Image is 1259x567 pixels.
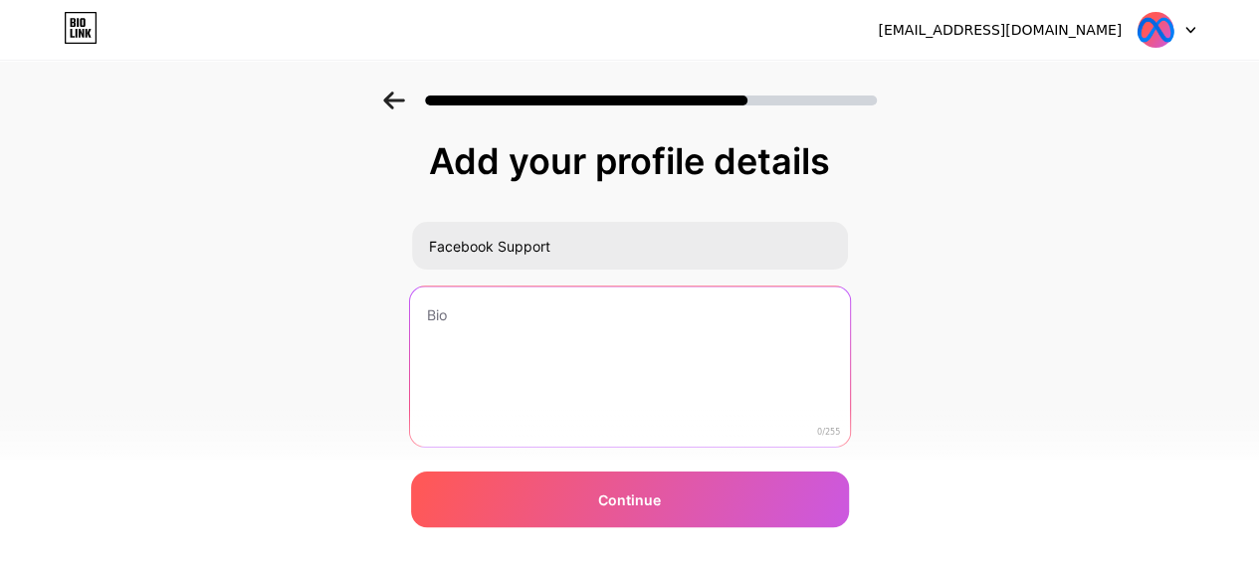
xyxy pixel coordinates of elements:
img: testviolation [1137,11,1174,49]
div: [EMAIL_ADDRESS][DOMAIN_NAME] [878,20,1122,41]
div: Add your profile details [421,141,839,181]
span: Continue [598,489,661,510]
span: 0/255 [816,427,839,439]
input: Your name [412,222,848,270]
